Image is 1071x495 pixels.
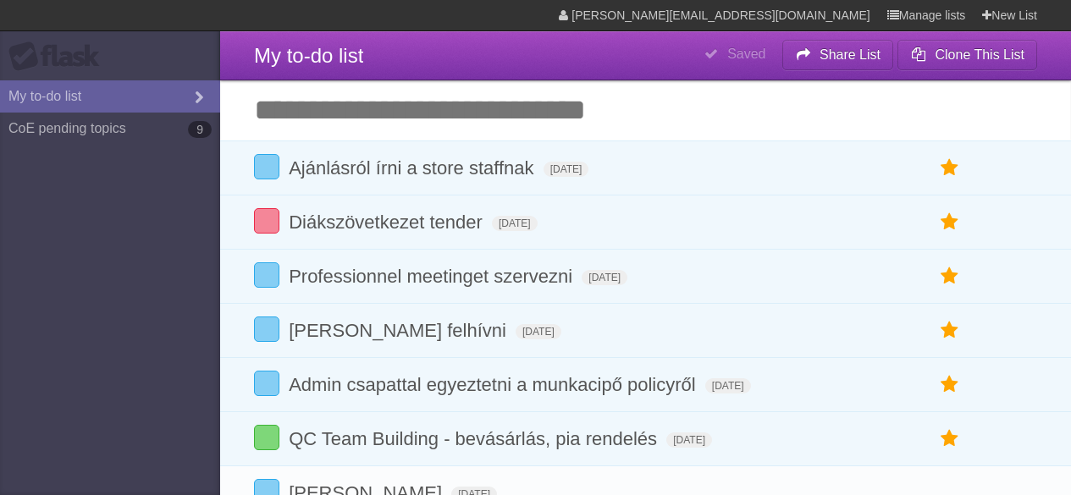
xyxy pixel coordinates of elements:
span: [DATE] [666,432,712,448]
label: Star task [934,425,966,453]
label: Star task [934,371,966,399]
b: 9 [188,121,212,138]
span: Ajánlásról írni a store staffnak [289,157,538,179]
b: Clone This List [935,47,1024,62]
b: Share List [820,47,881,62]
span: [DATE] [705,378,751,393]
label: Done [254,262,279,288]
span: [DATE] [516,324,561,339]
span: Diákszövetkezet tender [289,212,487,233]
label: Star task [934,208,966,236]
span: [DATE] [492,216,538,231]
label: Star task [934,262,966,290]
span: Professionnel meetinget szervezni [289,266,577,287]
span: [DATE] [544,162,589,177]
label: Star task [934,316,966,344]
label: Done [254,154,279,179]
span: My to-do list [254,44,363,67]
button: Share List [782,40,894,70]
span: [PERSON_NAME] felhívni [289,320,511,341]
label: Done [254,208,279,234]
label: Done [254,316,279,342]
label: Done [254,371,279,396]
span: [DATE] [582,270,627,285]
label: Done [254,425,279,450]
button: Clone This List [897,40,1037,70]
div: Flask [8,41,110,72]
b: Saved [727,47,765,61]
span: QC Team Building - bevásárlás, pia rendelés [289,428,661,449]
span: Admin csapattal egyeztetni a munkacipő policyről [289,374,700,395]
label: Star task [934,154,966,182]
